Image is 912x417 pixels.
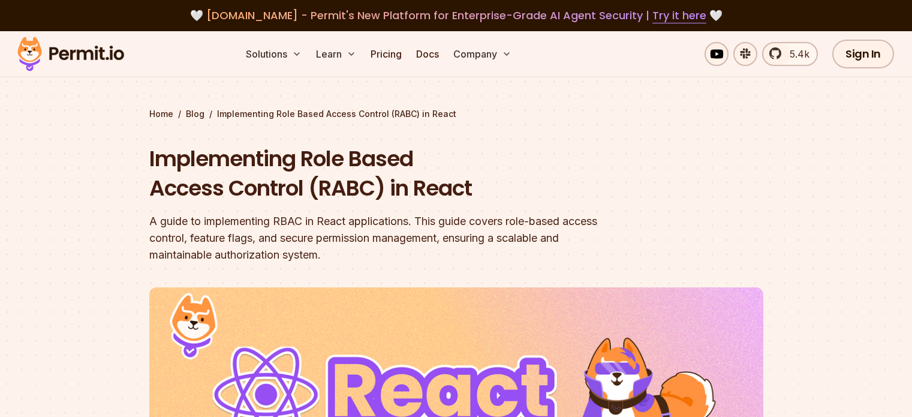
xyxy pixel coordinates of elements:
[366,42,407,66] a: Pricing
[149,144,610,203] h1: Implementing Role Based Access Control (RABC) in React
[762,42,818,66] a: 5.4k
[12,34,130,74] img: Permit logo
[411,42,444,66] a: Docs
[449,42,516,66] button: Company
[241,42,306,66] button: Solutions
[782,47,809,61] span: 5.4k
[149,108,173,120] a: Home
[652,8,706,23] a: Try it here
[311,42,361,66] button: Learn
[149,213,610,263] div: A guide to implementing RBAC in React applications. This guide covers role-based access control, ...
[149,108,763,120] div: / /
[29,7,883,24] div: 🤍 🤍
[832,40,894,68] a: Sign In
[186,108,204,120] a: Blog
[206,8,706,23] span: [DOMAIN_NAME] - Permit's New Platform for Enterprise-Grade AI Agent Security |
